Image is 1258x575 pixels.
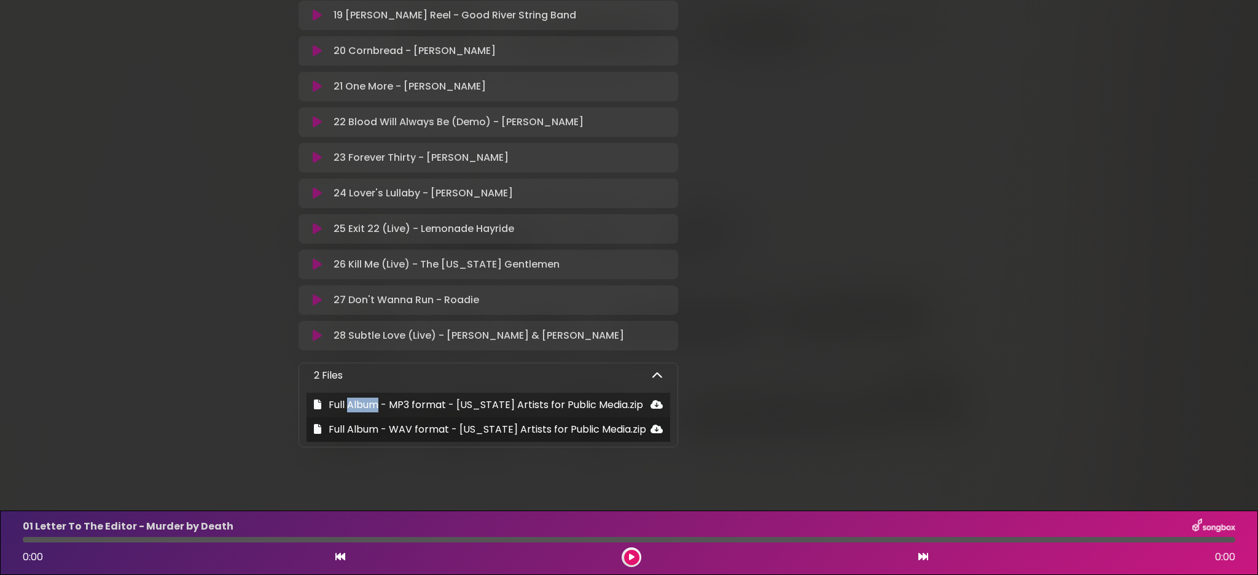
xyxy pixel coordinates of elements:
p: 23 Forever Thirty - [PERSON_NAME] [334,150,509,165]
p: 20 Cornbread - [PERSON_NAME] [334,44,496,58]
span: Full Album - WAV format - [US_STATE] Artists for Public Media.zip [329,422,646,436]
p: 27 Don't Wanna Run - Roadie [334,293,479,307]
p: 22 Blood Will Always Be (Demo) - [PERSON_NAME] [334,115,584,129]
p: 24 Lover's Lullaby - [PERSON_NAME] [334,186,513,201]
span: Full Album - MP3 format - [US_STATE] Artists for Public Media.zip [329,398,643,412]
p: 21 One More - [PERSON_NAME] [334,79,486,94]
p: 2 Files [314,368,343,383]
p: 25 Exit 22 (Live) - Lemonade Hayride [334,222,514,236]
p: 19 [PERSON_NAME] Reel - Good River String Band [334,8,576,23]
p: 28 Subtle Love (Live) - [PERSON_NAME] & [PERSON_NAME] [334,328,624,343]
p: 26 Kill Me (Live) - The [US_STATE] Gentlemen [334,257,560,272]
